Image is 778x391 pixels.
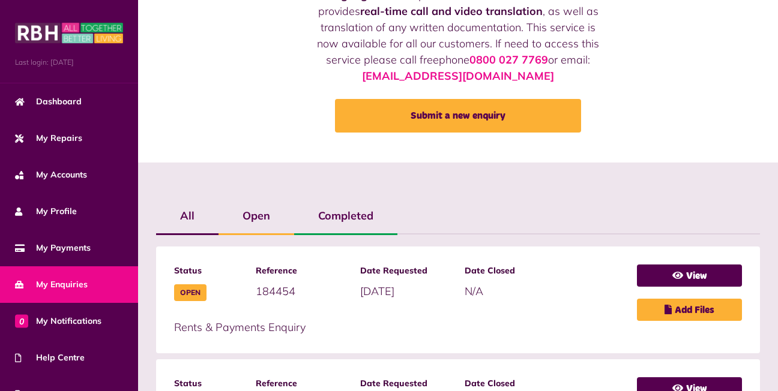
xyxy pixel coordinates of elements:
[469,53,548,67] a: 0800 027 7769
[360,284,394,298] span: [DATE]
[360,4,543,18] strong: real-time call and video translation
[256,377,348,390] span: Reference
[637,299,742,321] a: Add Files
[294,198,397,233] label: Completed
[15,314,28,327] span: 0
[15,205,77,218] span: My Profile
[637,264,742,287] a: View
[15,315,101,327] span: My Notifications
[174,264,244,277] span: Status
[219,198,294,233] label: Open
[360,264,453,277] span: Date Requested
[465,264,557,277] span: Date Closed
[465,284,483,298] span: N/A
[15,278,88,291] span: My Enquiries
[174,377,244,390] span: Status
[15,132,82,145] span: My Repairs
[15,95,82,108] span: Dashboard
[15,242,91,254] span: My Payments
[256,284,295,298] span: 184454
[335,99,581,133] a: Submit a new enquiry
[256,264,348,277] span: Reference
[174,284,207,301] span: Open
[156,198,219,233] label: All
[360,377,453,390] span: Date Requested
[362,69,554,83] a: [EMAIL_ADDRESS][DOMAIN_NAME]
[15,57,123,68] span: Last login: [DATE]
[15,169,87,181] span: My Accounts
[15,351,85,364] span: Help Centre
[465,377,557,390] span: Date Closed
[174,319,625,335] p: Rents & Payments Enquiry
[15,21,123,45] img: MyRBH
